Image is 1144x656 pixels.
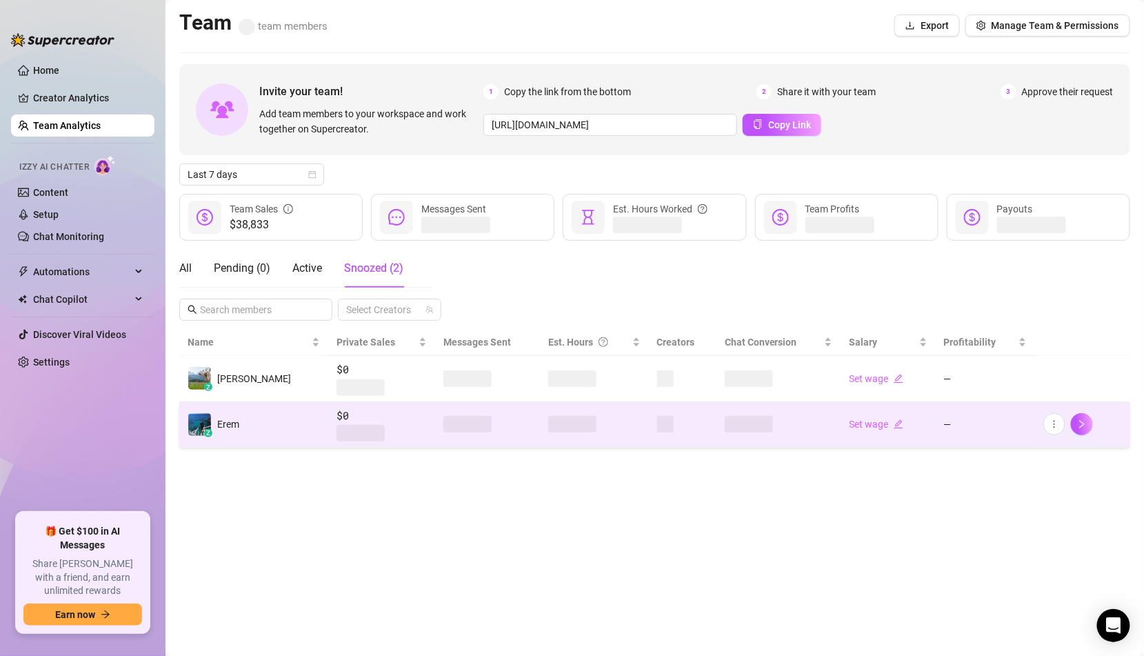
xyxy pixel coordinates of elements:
span: 1 [483,84,499,99]
span: Profitability [944,337,996,348]
span: Team Profits [805,203,860,215]
span: arrow-right [101,610,110,619]
span: Active [292,261,322,275]
a: Discover Viral Videos [33,329,126,340]
span: Earn now [55,609,95,620]
button: Manage Team & Permissions [965,14,1130,37]
a: Team Analytics [33,120,101,131]
span: team [425,306,434,314]
span: edit [894,374,903,384]
span: Share [PERSON_NAME] with a friend, and earn unlimited rewards [23,557,142,598]
span: Chat Conversion [725,337,797,348]
span: $0 [337,361,427,378]
a: Chat Monitoring [33,231,104,242]
span: edit [894,419,903,429]
span: $0 [337,408,427,424]
span: copy [753,119,763,129]
span: question-circle [599,335,608,350]
span: Erem [217,417,239,432]
th: Name [179,329,328,356]
span: Share it with your team [777,84,876,99]
span: Export [921,20,949,31]
span: Copy the link from the bottom [504,84,631,99]
span: Last 7 days [188,164,316,185]
span: info-circle [283,201,293,217]
span: hourglass [580,209,596,226]
a: Setup [33,209,59,220]
span: message [388,209,405,226]
span: Private Sales [337,337,395,348]
button: Earn nowarrow-right [23,604,142,626]
span: Add team members to your workspace and work together on Supercreator. [259,106,478,137]
img: Anjely Luna [188,367,211,390]
a: Settings [33,357,70,368]
span: search [188,305,197,315]
img: Chat Copilot [18,295,27,304]
span: right [1077,419,1087,429]
span: [PERSON_NAME] [217,371,291,386]
th: Creators [649,329,716,356]
a: Set wageedit [849,373,903,384]
div: Open Intercom Messenger [1097,609,1130,642]
div: z [204,383,212,391]
span: Messages Sent [421,203,486,215]
div: z [204,429,212,437]
div: Est. Hours Worked [613,201,708,217]
span: Snoozed ( 2 ) [344,261,403,275]
div: All [179,260,192,277]
img: logo-BBDzfeDw.svg [11,33,114,47]
span: 2 [756,84,772,99]
td: — [936,356,1035,402]
a: Content [33,187,68,198]
img: Erem [188,413,211,436]
img: AI Chatter [94,155,116,175]
span: more [1050,419,1059,429]
span: Payouts [997,203,1033,215]
td: — [936,402,1035,448]
span: Invite your team! [259,83,483,100]
span: Salary [849,337,877,348]
span: team members [239,20,328,32]
span: $38,833 [230,217,293,233]
span: calendar [308,170,317,179]
span: Messages Sent [443,337,511,348]
span: download [905,21,915,30]
div: Pending ( 0 ) [214,260,270,277]
button: Export [894,14,960,37]
span: Automations [33,261,131,283]
span: Copy Link [768,119,811,130]
span: thunderbolt [18,266,29,277]
a: Set wageedit [849,419,903,430]
span: dollar-circle [772,209,789,226]
span: Chat Copilot [33,288,131,310]
span: Manage Team & Permissions [992,20,1119,31]
button: Copy Link [743,114,821,136]
input: Search members [200,302,313,317]
h2: Team [179,10,328,36]
div: Est. Hours [548,335,630,350]
span: dollar-circle [197,209,213,226]
a: Creator Analytics [33,87,143,109]
span: Izzy AI Chatter [19,161,89,174]
div: Team Sales [230,201,293,217]
span: question-circle [698,201,708,217]
span: setting [976,21,986,30]
span: dollar-circle [964,209,981,226]
a: Home [33,65,59,76]
span: Approve their request [1022,84,1114,99]
span: 🎁 Get $100 in AI Messages [23,525,142,552]
span: 3 [1001,84,1016,99]
span: Name [188,335,309,350]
